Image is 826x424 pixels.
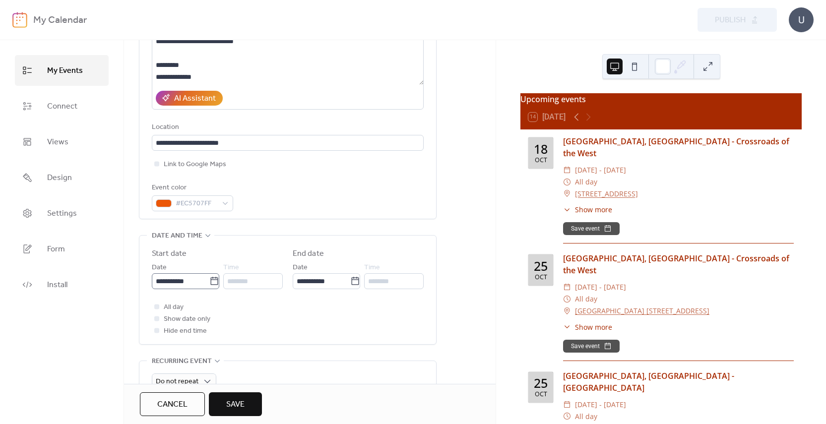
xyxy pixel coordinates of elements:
[140,392,205,416] button: Cancel
[47,63,83,79] span: My Events
[520,93,802,105] div: Upcoming events
[364,262,380,274] span: Time
[563,204,571,215] div: ​
[156,91,223,106] button: AI Assistant
[152,182,231,194] div: Event color
[33,11,87,30] b: My Calendar
[47,99,77,115] span: Connect
[157,399,188,411] span: Cancel
[535,274,547,281] div: Oct
[534,377,548,389] div: 25
[164,159,226,171] span: Link to Google Maps
[563,164,571,176] div: ​
[575,399,626,411] span: [DATE] - [DATE]
[226,399,245,411] span: Save
[563,222,620,235] button: Save event
[575,164,626,176] span: [DATE] - [DATE]
[575,281,626,293] span: [DATE] - [DATE]
[563,176,571,188] div: ​
[563,188,571,200] div: ​
[47,242,65,257] span: Form
[575,293,597,305] span: All day
[575,305,709,317] a: [GEOGRAPHIC_DATA] [STREET_ADDRESS]
[535,157,547,164] div: Oct
[293,248,324,260] div: End date
[563,305,571,317] div: ​
[47,170,72,186] span: Design
[47,277,67,293] span: Install
[563,135,794,159] div: [GEOGRAPHIC_DATA], [GEOGRAPHIC_DATA] - Crossroads of the West
[563,411,571,423] div: ​
[15,126,109,157] a: Views
[575,188,638,200] a: [STREET_ADDRESS]
[15,234,109,264] a: Form
[176,198,217,210] span: #EC5707FF
[12,12,27,28] img: logo
[152,248,187,260] div: Start date
[563,252,794,276] div: [GEOGRAPHIC_DATA], [GEOGRAPHIC_DATA] - Crossroads of the West
[535,391,547,398] div: Oct
[563,370,794,394] div: [GEOGRAPHIC_DATA], [GEOGRAPHIC_DATA] - [GEOGRAPHIC_DATA]
[209,392,262,416] button: Save
[15,162,109,193] a: Design
[534,143,548,155] div: 18
[15,269,109,300] a: Install
[174,93,216,105] div: AI Assistant
[223,262,239,274] span: Time
[152,356,212,367] span: Recurring event
[575,411,597,423] span: All day
[152,262,167,274] span: Date
[15,198,109,229] a: Settings
[575,204,612,215] span: Show more
[15,91,109,121] a: Connect
[152,230,202,242] span: Date and time
[152,121,422,133] div: Location
[47,134,68,150] span: Views
[563,322,571,332] div: ​
[156,375,198,388] span: Do not repeat
[293,262,308,274] span: Date
[563,281,571,293] div: ​
[563,322,612,332] button: ​Show more
[164,313,210,325] span: Show date only
[789,7,814,32] div: U
[534,260,548,272] div: 25
[575,176,597,188] span: All day
[47,206,77,222] span: Settings
[563,204,612,215] button: ​Show more
[563,293,571,305] div: ​
[575,322,612,332] span: Show more
[563,340,620,353] button: Save event
[164,302,184,313] span: All day
[15,55,109,86] a: My Events
[164,325,207,337] span: Hide end time
[563,399,571,411] div: ​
